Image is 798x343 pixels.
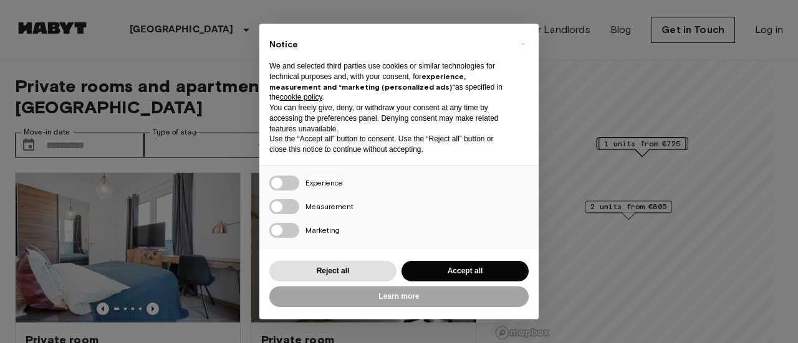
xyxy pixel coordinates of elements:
[280,93,322,101] a: cookie policy
[269,134,509,155] p: Use the “Accept all” button to consent. Use the “Reject all” button or close this notice to conti...
[521,36,525,51] span: ×
[305,178,343,187] span: Experience
[269,103,509,134] p: You can freely give, deny, or withdraw your consent at any time by accessing the preferences pane...
[305,225,340,235] span: Marketing
[269,72,466,92] strong: experience, measurement and “marketing (personalized ads)”
[269,39,509,51] h2: Notice
[512,34,532,54] button: Close this notice
[269,261,397,281] button: Reject all
[401,261,529,281] button: Accept all
[305,202,353,211] span: Measurement
[269,61,509,103] p: We and selected third parties use cookies or similar technologies for technical purposes and, wit...
[269,286,529,307] button: Learn more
